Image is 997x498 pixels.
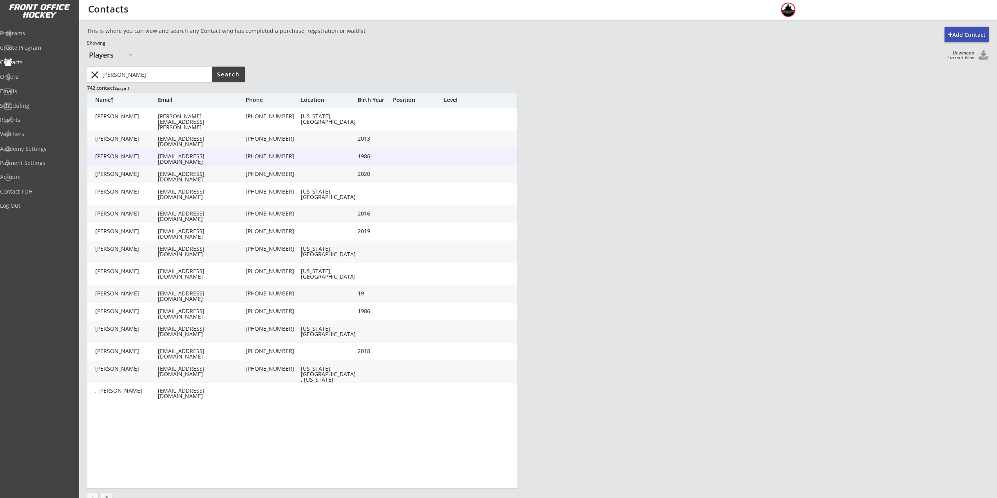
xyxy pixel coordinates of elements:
div: Email [158,97,244,103]
div: [PHONE_NUMBER] [246,366,300,371]
div: [PERSON_NAME] [95,246,158,252]
div: This is where you can view and search any Contact who has completed a purchase, registration or w... [87,27,417,35]
div: [PERSON_NAME] [95,366,158,371]
div: [US_STATE], [GEOGRAPHIC_DATA], [US_STATE] [301,366,356,382]
div: [PERSON_NAME][EMAIL_ADDRESS][PERSON_NAME][DOMAIN_NAME] [158,114,244,136]
div: [EMAIL_ADDRESS][DOMAIN_NAME] [158,136,244,147]
div: [EMAIL_ADDRESS][DOMAIN_NAME] [158,366,244,377]
div: Phone [246,97,300,103]
div: 2019 [358,228,389,234]
div: [PHONE_NUMBER] [246,114,300,119]
div: [PERSON_NAME] [95,114,158,119]
div: [PERSON_NAME] [95,154,158,159]
div: [US_STATE], [GEOGRAPHIC_DATA] [301,246,356,257]
div: [PHONE_NUMBER] [246,348,300,354]
div: [PHONE_NUMBER] [246,326,300,331]
div: [EMAIL_ADDRESS][DOMAIN_NAME] [158,246,244,257]
div: [US_STATE], [GEOGRAPHIC_DATA] [301,268,356,279]
div: [PHONE_NUMBER] [246,291,300,296]
div: [PERSON_NAME] [95,348,158,354]
div: 2020 [358,171,389,177]
div: 2016 [358,211,389,216]
div: [PERSON_NAME] [95,291,158,296]
div: [EMAIL_ADDRESS][DOMAIN_NAME] [158,268,244,279]
div: [EMAIL_ADDRESS][DOMAIN_NAME] [158,291,244,302]
div: [PHONE_NUMBER] [246,136,300,141]
div: Download Current View [943,51,974,60]
div: [PERSON_NAME] [95,308,158,314]
div: [PHONE_NUMBER] [246,308,300,314]
div: [EMAIL_ADDRESS][DOMAIN_NAME] [158,154,244,165]
div: 2018 [358,348,389,354]
div: [US_STATE], [GEOGRAPHIC_DATA] [301,114,356,125]
div: [PERSON_NAME] [95,211,158,216]
div: [EMAIL_ADDRESS][DOMAIN_NAME] [158,326,244,337]
div: [PHONE_NUMBER] [246,211,300,216]
div: [EMAIL_ADDRESS][DOMAIN_NAME] [158,348,244,359]
div: [US_STATE], [GEOGRAPHIC_DATA] [301,326,356,337]
div: Position [393,97,440,103]
div: Birth Year [358,97,389,103]
div: Add Contact [945,31,989,39]
div: [PHONE_NUMBER] [246,228,300,234]
button: Click to download all Contacts. Your browser settings may try to block it, check your security se... [977,51,989,61]
div: [EMAIL_ADDRESS][DOMAIN_NAME] [158,189,244,200]
div: 1986 [358,154,389,159]
div: 2013 [358,136,389,141]
div: [PERSON_NAME] [95,228,158,234]
div: , [PERSON_NAME] [95,388,158,393]
div: [PERSON_NAME] [95,136,158,141]
div: [EMAIL_ADDRESS][DOMAIN_NAME] [158,228,244,239]
div: [PHONE_NUMBER] [246,171,300,177]
div: Name [95,97,158,103]
div: [PHONE_NUMBER] [246,268,300,274]
div: Level [444,97,491,103]
input: Type here... [101,67,212,82]
div: [EMAIL_ADDRESS][DOMAIN_NAME] [158,171,244,182]
div: [EMAIL_ADDRESS][DOMAIN_NAME] [158,308,244,319]
div: 1986 [358,308,389,314]
div: Showing [87,40,417,47]
div: [EMAIL_ADDRESS][DOMAIN_NAME] [158,211,244,222]
div: [PHONE_NUMBER] [246,189,300,194]
button: close [88,69,101,81]
div: [PERSON_NAME] [95,326,158,331]
div: Location [301,97,356,103]
div: 742 contacts [87,84,244,91]
div: [PERSON_NAME] [95,268,158,274]
div: 19 [358,291,389,296]
div: [PERSON_NAME] [95,189,158,194]
div: [US_STATE], [GEOGRAPHIC_DATA] [301,189,356,200]
button: Search [212,67,245,82]
div: [PHONE_NUMBER] [246,246,300,252]
div: [PERSON_NAME] [95,171,158,177]
div: [EMAIL_ADDRESS][DOMAIN_NAME] [158,388,244,399]
div: [PHONE_NUMBER] [246,154,300,159]
font: page 1 [117,85,130,91]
